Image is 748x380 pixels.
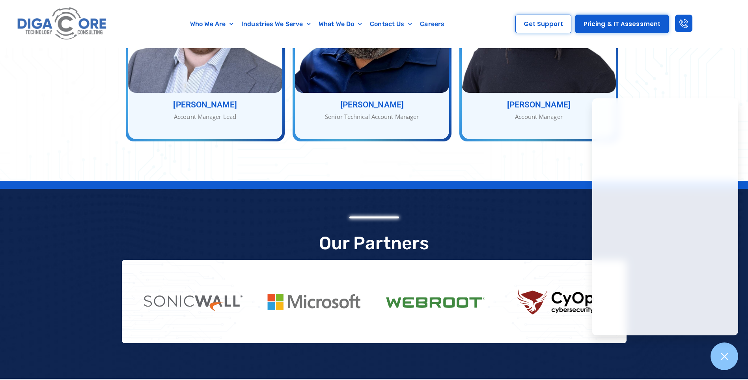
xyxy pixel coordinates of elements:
span: Get Support [524,21,563,27]
div: Senior Technical Account Manager [295,112,449,121]
img: CyOp Cybersecurity [504,282,610,322]
img: Microsoft Logo [261,289,367,315]
div: Account Manager Lead [128,112,282,121]
a: Careers [416,15,448,33]
nav: Menu [147,15,487,33]
p: Our Partners [319,233,429,254]
span: Pricing & IT Assessment [584,21,660,27]
img: webroot logo [382,289,488,315]
h3: [PERSON_NAME] [128,101,282,109]
h3: [PERSON_NAME] [462,101,616,109]
a: Contact Us [366,15,416,33]
div: Account Manager [462,112,616,121]
a: Get Support [515,15,571,33]
a: Who We Are [186,15,237,33]
h3: [PERSON_NAME] [295,101,449,109]
img: Digacore logo 1 [15,4,109,44]
a: What We Do [315,15,366,33]
img: sonicwall logo [140,289,245,315]
iframe: Chatgenie Messenger [592,98,738,335]
a: Industries We Serve [237,15,315,33]
a: Pricing & IT Assessment [575,15,669,33]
